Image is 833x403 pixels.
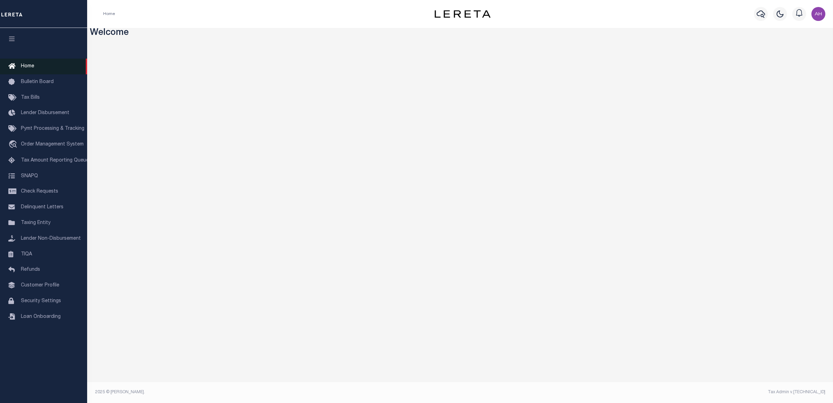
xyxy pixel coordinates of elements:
span: Order Management System [21,142,84,147]
span: SNAPQ [21,173,38,178]
span: Lender Disbursement [21,111,69,115]
span: Refunds [21,267,40,272]
span: Delinquent Letters [21,205,63,210]
span: Bulletin Board [21,80,54,84]
span: Pymt Processing & Tracking [21,126,84,131]
span: Taxing Entity [21,221,51,225]
span: Security Settings [21,299,61,304]
span: Check Requests [21,189,58,194]
h3: Welcome [90,28,831,39]
span: Loan Onboarding [21,314,61,319]
span: TIQA [21,252,32,256]
span: Lender Non-Disbursement [21,236,81,241]
span: Tax Bills [21,95,40,100]
span: Customer Profile [21,283,59,288]
img: logo-dark.svg [435,10,490,18]
i: travel_explore [8,140,20,149]
span: Tax Amount Reporting Queue [21,158,89,163]
li: Home [103,11,115,17]
span: Home [21,64,34,69]
div: Tax Admin v.[TECHNICAL_ID] [465,389,825,395]
img: svg+xml;base64,PHN2ZyB4bWxucz0iaHR0cDovL3d3dy53My5vcmcvMjAwMC9zdmciIHBvaW50ZXItZXZlbnRzPSJub25lIi... [811,7,825,21]
div: 2025 © [PERSON_NAME]. [90,389,460,395]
